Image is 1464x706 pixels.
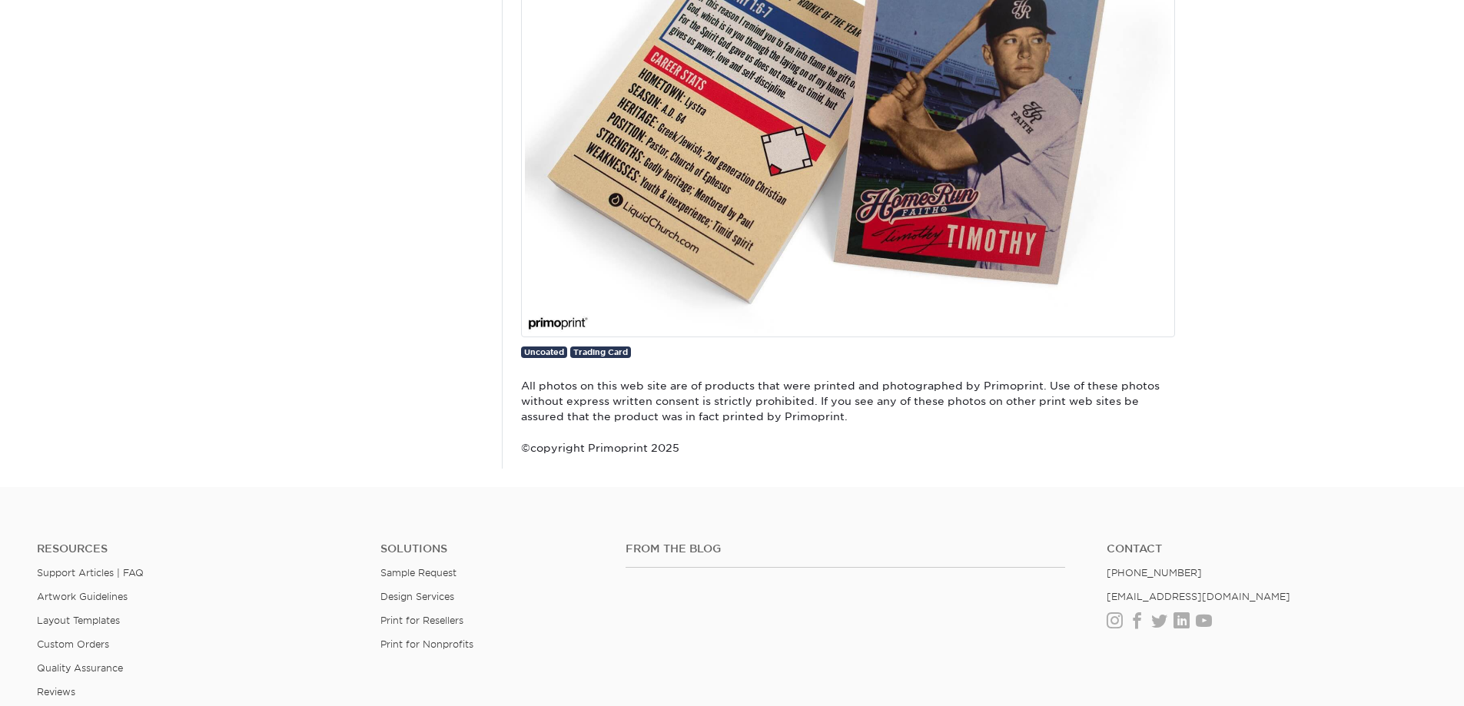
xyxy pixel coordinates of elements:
a: Print for Nonprofits [380,638,473,650]
a: Contact [1107,542,1427,555]
iframe: Google Customer Reviews [4,659,131,701]
a: [EMAIL_ADDRESS][DOMAIN_NAME] [1107,591,1290,602]
a: Uncoated [521,346,567,358]
a: Custom Orders [37,638,109,650]
h4: Resources [37,542,357,555]
h4: Solutions [380,542,603,555]
a: Design Services [380,591,454,602]
a: Trading Card [570,346,631,358]
h4: From the Blog [626,542,1065,555]
a: Artwork Guidelines [37,591,128,602]
a: [PHONE_NUMBER] [1107,567,1202,578]
a: Layout Templates [37,615,120,626]
a: Support Articles | FAQ [37,567,144,578]
a: Print for Resellers [380,615,463,626]
span: Uncoated [524,347,564,356]
span: Trading Card [573,347,628,356]
a: Sample Request [380,567,456,578]
p: All photos on this web site are of products that were printed and photographed by Primoprint. Use... [521,378,1175,456]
